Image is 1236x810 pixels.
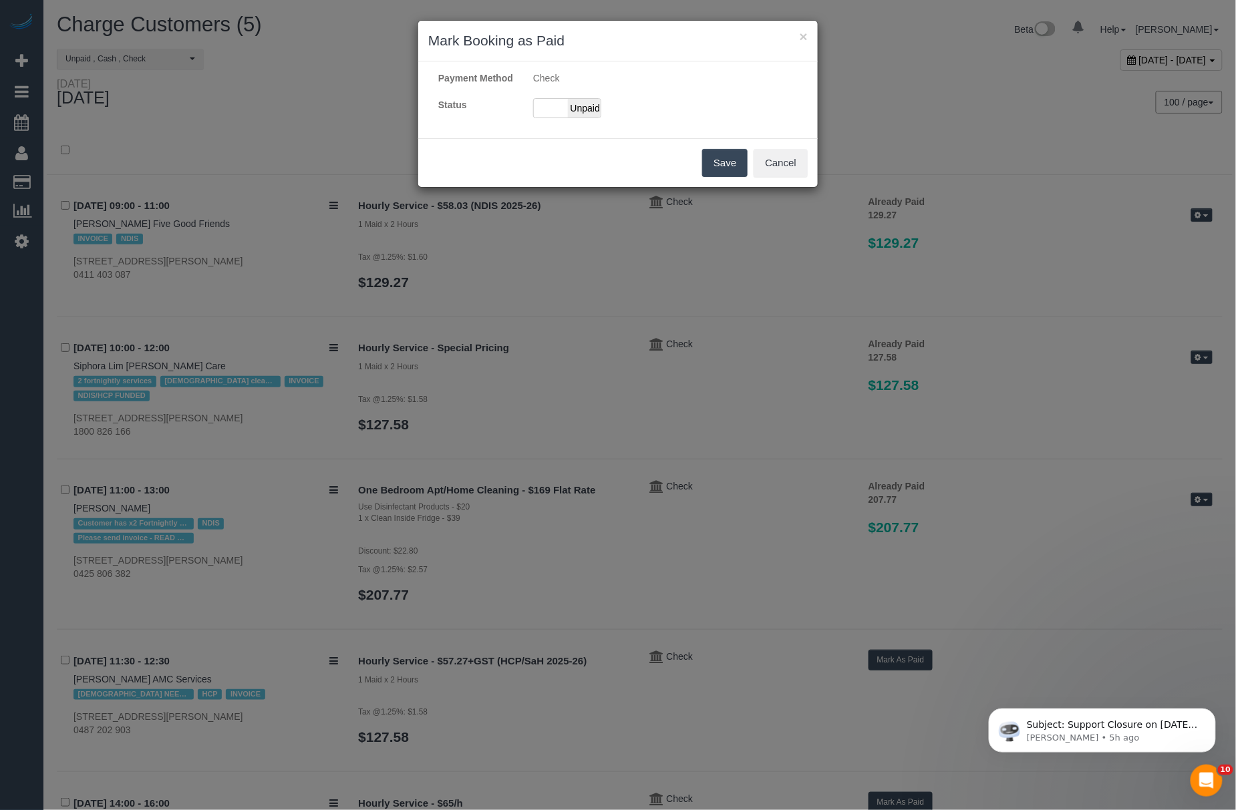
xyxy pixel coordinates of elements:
[428,31,808,51] h3: Mark Booking as Paid
[523,71,776,85] div: Check
[800,29,808,43] button: ×
[754,149,808,177] button: Cancel
[428,71,523,85] label: Payment Method
[969,680,1236,774] iframe: Intercom notifications message
[1218,765,1233,775] span: 10
[428,98,523,112] label: Status
[1191,765,1223,797] iframe: Intercom live chat
[568,99,601,118] span: Unpaid
[702,149,748,177] button: Save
